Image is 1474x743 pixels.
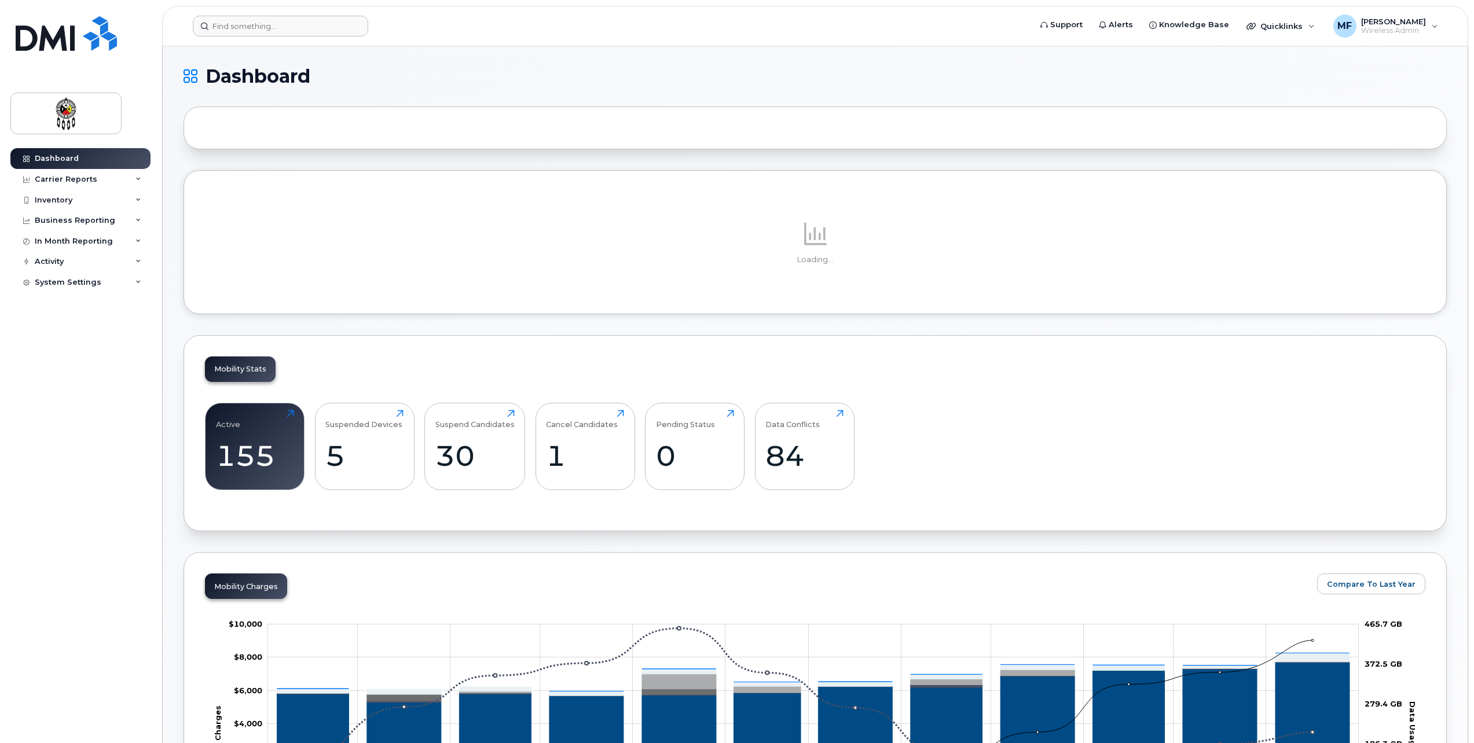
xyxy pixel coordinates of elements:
[216,439,294,473] div: 155
[1327,579,1416,590] span: Compare To Last Year
[216,410,294,484] a: Active155
[1365,698,1402,708] tspan: 279.4 GB
[765,439,844,473] div: 84
[546,410,618,429] div: Cancel Candidates
[765,410,820,429] div: Data Conflicts
[229,619,262,628] tspan: $10,000
[546,410,624,484] a: Cancel Candidates1
[435,439,515,473] div: 30
[1365,659,1402,668] tspan: 372.5 GB
[234,719,262,728] g: $0
[229,619,262,628] g: $0
[656,439,734,473] div: 0
[656,410,715,429] div: Pending Status
[213,705,222,741] tspan: Charges
[206,68,310,85] span: Dashboard
[435,410,515,429] div: Suspend Candidates
[325,410,402,429] div: Suspended Devices
[234,652,262,661] g: $0
[325,410,404,484] a: Suspended Devices5
[234,719,262,728] tspan: $4,000
[205,255,1425,265] p: Loading...
[234,685,262,694] tspan: $6,000
[435,410,515,484] a: Suspend Candidates30
[234,652,262,661] tspan: $8,000
[1365,619,1402,628] tspan: 465.7 GB
[325,439,404,473] div: 5
[234,685,262,694] g: $0
[656,410,734,484] a: Pending Status0
[1317,573,1425,594] button: Compare To Last Year
[546,439,624,473] div: 1
[216,410,240,429] div: Active
[765,410,844,484] a: Data Conflicts84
